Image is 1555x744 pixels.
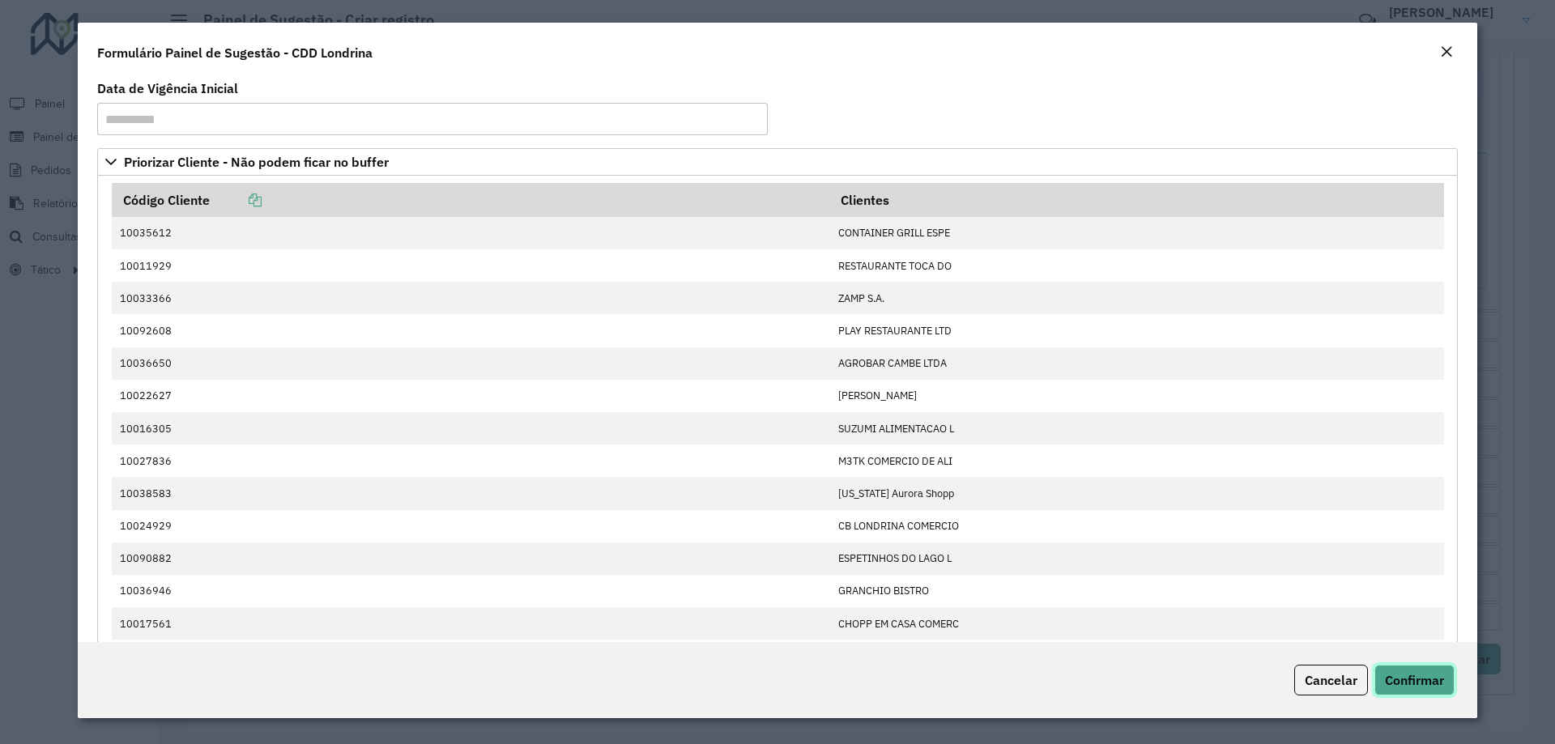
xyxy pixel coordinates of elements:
span: Priorizar Cliente - Não podem ficar no buffer [124,155,389,168]
td: 10090882 [112,542,830,575]
td: 10033366 [112,282,830,314]
td: 10035612 [112,217,830,249]
td: CHOPP EM CASA COMERC [829,607,1443,640]
td: 10011929 [112,249,830,282]
td: 10036650 [112,347,830,380]
a: Copiar [210,192,262,208]
td: M3TK COMERCIO DE ALI [829,444,1443,477]
button: Confirmar [1374,665,1455,695]
td: [US_STATE] Aurora Shopp [829,477,1443,509]
td: AGROBAR CAMBE LTDA [829,347,1443,380]
h4: Formulário Painel de Sugestão - CDD Londrina [97,43,373,62]
td: CB LONDRINA COMERCIO [829,510,1443,542]
em: Fechar [1440,45,1453,58]
td: [PERSON_NAME] [829,380,1443,412]
td: CONTAINER GRILL ESPE [829,217,1443,249]
td: ZAMP S.A. [829,282,1443,314]
td: 10024929 [112,510,830,542]
span: Confirmar [1385,672,1444,688]
td: GRANCHIO BISTRO [829,575,1443,607]
td: 10038583 [112,477,830,509]
button: Close [1435,42,1458,63]
a: Priorizar Cliente - Não podem ficar no buffer [97,148,1458,176]
label: Data de Vigência Inicial [97,79,238,98]
td: 10036946 [112,575,830,607]
td: ESPETINHOS DO LAGO L [829,542,1443,575]
td: 10027836 [112,444,830,477]
th: Código Cliente [112,183,830,217]
td: 10016305 [112,412,830,444]
td: 10092608 [112,314,830,346]
td: PLAY RESTAURANTE LTD [829,314,1443,346]
td: 10022627 [112,380,830,412]
td: SUZUMI ALIMENTACAO L [829,412,1443,444]
th: Clientes [829,183,1443,217]
button: Cancelar [1294,665,1368,695]
td: 10017561 [112,607,830,640]
span: Cancelar [1305,672,1357,688]
td: RESTAURANTE TOCA DO [829,249,1443,282]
